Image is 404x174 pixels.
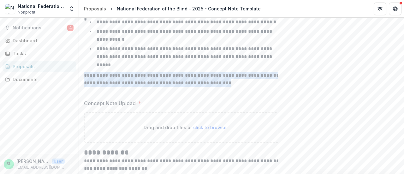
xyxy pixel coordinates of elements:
div: National Federation of the Blind - 2025 - Concept Note Template [117,5,261,12]
button: More [67,160,75,168]
button: Open entity switcher [67,3,76,15]
div: Proposals [84,5,106,12]
img: National Federation of the Blind [5,4,15,14]
span: 4 [67,25,74,31]
a: Tasks [3,48,76,59]
span: click to browse [193,125,227,130]
button: Get Help [389,3,401,15]
p: [PERSON_NAME] [16,158,49,165]
button: Partners [374,3,386,15]
a: Dashboard [3,35,76,46]
span: Notifications [13,25,67,31]
button: Notifications4 [3,23,76,33]
a: Proposals [81,4,109,13]
a: Proposals [3,61,76,72]
a: Documents [3,74,76,85]
span: Nonprofit [18,9,35,15]
div: Dashboard [13,37,71,44]
div: Tasks [13,50,71,57]
div: Seth Lamkin [7,162,11,166]
nav: breadcrumb [81,4,263,13]
p: Drag and drop files or [144,124,227,131]
div: Documents [13,76,71,83]
p: [EMAIL_ADDRESS][DOMAIN_NAME] [16,165,65,170]
p: User [52,159,65,164]
p: Concept Note Upload [84,99,136,107]
div: National Federation of the Blind [18,3,65,9]
div: Proposals [13,63,71,70]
